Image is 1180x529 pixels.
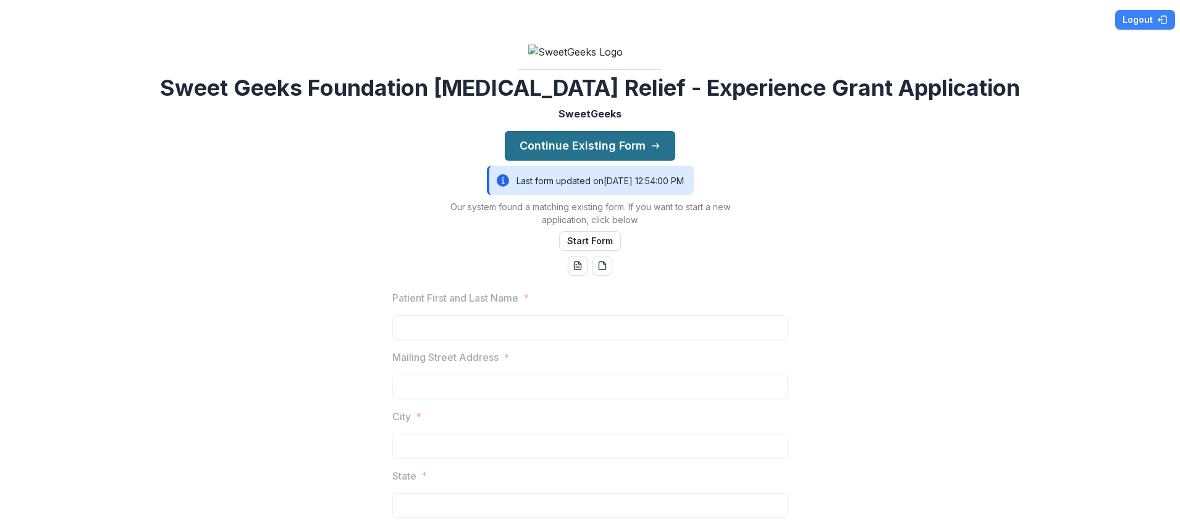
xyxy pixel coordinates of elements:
[505,131,675,161] button: Continue Existing Form
[392,290,518,305] p: Patient First and Last Name
[1115,10,1175,30] button: Logout
[558,106,622,121] p: SweetGeeks
[568,256,588,276] button: word-download
[559,231,621,251] button: Start Form
[436,200,744,226] p: Our system found a matching existing form. If you want to start a new application, click below.
[392,409,411,424] p: City
[592,256,612,276] button: pdf-download
[487,166,694,195] div: Last form updated on [DATE] 12:54:00 PM
[528,44,652,59] img: SweetGeeks Logo
[160,75,1020,101] h2: Sweet Geeks Foundation [MEDICAL_DATA] Relief - Experience Grant Application
[392,350,499,365] p: Mailing Street Address
[392,468,416,483] p: State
